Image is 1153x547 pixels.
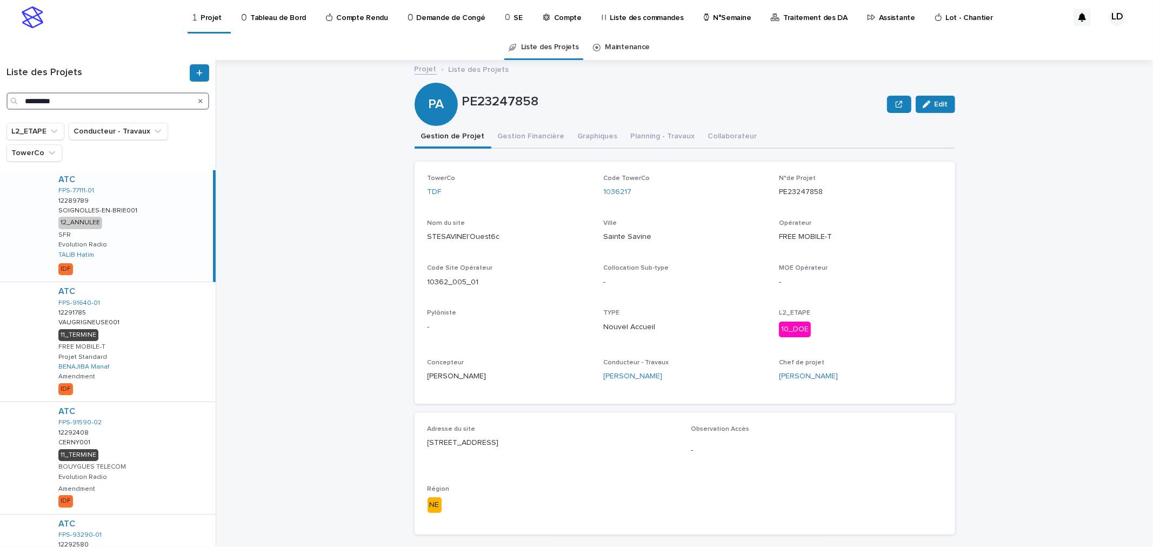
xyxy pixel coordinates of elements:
[603,371,662,382] a: [PERSON_NAME]
[6,144,62,162] button: TowerCo
[58,241,107,249] p: Evolution Radio
[571,126,624,149] button: Graphiques
[428,186,442,198] a: TDF
[58,485,95,493] p: Amendment
[58,383,73,395] div: IDF
[58,217,102,229] div: 12_ANNULEE
[58,307,88,317] p: 12291785
[22,6,43,28] img: stacker-logo-s-only.png
[58,531,102,539] a: FPS-93290-01
[58,263,73,275] div: IDF
[449,63,509,75] p: Liste des Projets
[521,35,579,60] a: Liste des Projets
[58,205,139,215] p: SOIGNOLLES-EN-BRIE001
[428,497,442,513] div: NE
[58,329,98,341] div: 11_TERMINE
[428,322,590,333] p: -
[58,495,73,507] div: IDF
[58,343,105,351] p: FREE MOBILE-T
[779,277,942,288] p: -
[603,220,617,226] span: Ville
[6,67,188,79] h1: Liste des Projets
[58,299,100,307] a: FPS-91640-01
[428,175,456,182] span: TowerCo
[779,310,810,316] span: L2_ETAPE
[702,126,764,149] button: Collaborateur
[428,265,493,271] span: Code Site Opérateur
[58,353,107,361] p: Projet Standard
[58,317,122,326] p: VAUGRIGNEUSE001
[58,437,92,446] p: CERNY001
[691,445,942,456] p: -
[624,126,702,149] button: Planning - Travaux
[58,373,95,381] p: Amendment
[415,53,458,112] div: PA
[916,96,955,113] button: Edit
[58,519,75,529] a: ATC
[428,231,590,243] p: STESAVINEl'Ouest6c
[428,359,464,366] span: Concepteur
[6,92,209,110] input: Search
[603,359,669,366] span: Conducteur - Travaux
[58,231,71,239] p: SFR
[6,123,64,140] button: L2_ETAPE
[58,419,102,426] a: FPS-91590-02
[428,371,590,382] p: [PERSON_NAME]
[462,94,883,110] p: PE23247858
[69,123,168,140] button: Conducteur - Travaux
[58,449,98,461] div: 11_TERMINE
[58,406,75,417] a: ATC
[779,322,811,337] div: 10_DOE
[603,310,619,316] span: TYPE
[779,220,811,226] span: Opérateur
[935,101,948,108] span: Edit
[428,437,678,449] p: [STREET_ADDRESS]
[415,126,491,149] button: Gestion de Projet
[428,220,465,226] span: Nom du site
[603,186,631,198] a: 1036217
[58,363,109,371] a: BENAJIBA Manaf
[603,265,669,271] span: Collocation Sub-type
[779,359,824,366] span: Chef de projet
[58,427,91,437] p: 12292408
[58,187,94,195] a: FPS-77111-01
[779,175,816,182] span: N°de Projet
[415,62,437,75] a: Projet
[428,310,457,316] span: Pylôniste
[58,473,107,481] p: Evolution Radio
[58,286,75,297] a: ATC
[691,426,750,432] span: Observation Accès
[779,265,828,271] span: MOE Opérateur
[58,251,94,259] a: TALIB Hatim
[779,371,838,382] a: [PERSON_NAME]
[603,231,766,243] p: Sainte Savine
[779,186,942,198] p: PE23247858
[58,195,91,205] p: 12289789
[428,426,476,432] span: Adresse du site
[603,277,766,288] p: -
[603,175,650,182] span: Code TowerCo
[58,463,126,471] p: BOUYGUES TELECOM
[491,126,571,149] button: Gestion Financière
[603,322,766,333] p: Nouvel Accueil
[779,231,942,243] p: FREE MOBILE-T
[605,35,650,60] a: Maintenance
[1109,9,1126,26] div: LD
[428,277,590,288] p: 10362_005_01
[58,175,75,185] a: ATC
[428,486,450,492] span: Région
